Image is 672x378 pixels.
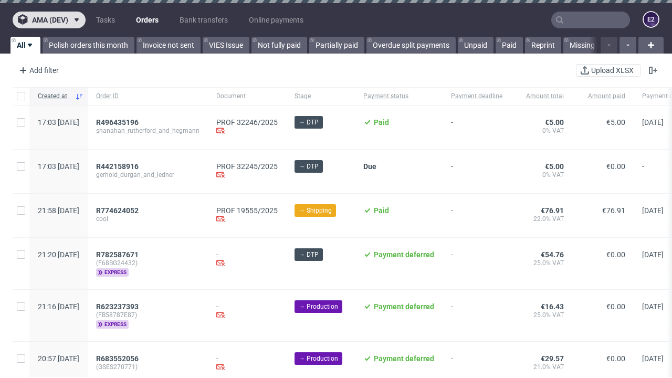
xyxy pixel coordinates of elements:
span: (FB58787E87) [96,311,199,319]
span: Due [363,162,376,171]
span: cool [96,215,199,223]
div: Add filter [15,62,61,79]
span: 25.0% VAT [519,311,564,319]
span: - [451,354,502,373]
a: R623237393 [96,302,141,311]
span: €5.00 [545,162,564,171]
span: 0% VAT [519,127,564,135]
span: shanahan_rutherford_and_hegmann [96,127,199,135]
span: €76.91 [541,206,564,215]
a: PROF 32245/2025 [216,162,278,171]
span: ama (dev) [32,16,68,24]
span: → DTP [299,118,319,127]
span: €0.00 [606,250,625,259]
span: Payment deferred [374,354,434,363]
span: R442158916 [96,162,139,171]
button: ama (dev) [13,12,86,28]
span: €5.00 [545,118,564,127]
span: 0% VAT [519,171,564,179]
span: €0.00 [606,354,625,363]
span: [DATE] [642,302,664,311]
span: - [451,118,502,136]
a: Online payments [243,12,310,28]
a: Orders [130,12,165,28]
span: Payment deferred [374,302,434,311]
span: €0.00 [606,162,625,171]
span: [DATE] [642,354,664,363]
span: 17:03 [DATE] [38,118,79,127]
a: Reprint [525,37,561,54]
a: Paid [496,37,523,54]
span: Amount total [519,92,564,101]
a: Tasks [90,12,121,28]
span: €0.00 [606,302,625,311]
span: 21:20 [DATE] [38,250,79,259]
a: PROF 19555/2025 [216,206,278,215]
span: (GSES270771) [96,363,199,371]
a: Overdue split payments [366,37,456,54]
span: R496435196 [96,118,139,127]
span: [DATE] [642,250,664,259]
span: express [96,320,129,329]
span: 20:57 [DATE] [38,354,79,363]
a: Not fully paid [251,37,307,54]
span: - [451,206,502,225]
span: R782587671 [96,250,139,259]
figcaption: e2 [644,12,658,27]
a: Unpaid [458,37,493,54]
span: 25.0% VAT [519,259,564,267]
a: R496435196 [96,118,141,127]
a: All [10,37,40,54]
span: → Production [299,302,338,311]
a: Partially paid [309,37,364,54]
span: Paid [374,118,389,127]
span: 21.0% VAT [519,363,564,371]
span: €16.43 [541,302,564,311]
a: R442158916 [96,162,141,171]
span: Payment status [363,92,434,101]
a: Bank transfers [173,12,234,28]
span: Payment deadline [451,92,502,101]
span: - [451,302,502,329]
a: R683552056 [96,354,141,363]
span: €29.57 [541,354,564,363]
span: 22.0% VAT [519,215,564,223]
span: gerhold_durgan_and_ledner [96,171,199,179]
span: R623237393 [96,302,139,311]
span: → DTP [299,162,319,171]
span: 21:58 [DATE] [38,206,79,215]
a: R782587671 [96,250,141,259]
span: [DATE] [642,118,664,127]
button: Upload XLSX [576,64,640,77]
span: [DATE] [642,206,664,215]
span: 17:03 [DATE] [38,162,79,171]
a: PROF 32246/2025 [216,118,278,127]
span: - [451,250,502,277]
span: Payment deferred [374,250,434,259]
span: Document [216,92,278,101]
a: R774624052 [96,206,141,215]
span: €76.91 [602,206,625,215]
a: Polish orders this month [43,37,134,54]
span: → DTP [299,250,319,259]
a: Invoice not sent [136,37,201,54]
span: €5.00 [606,118,625,127]
div: - [216,354,278,373]
a: VIES Issue [203,37,249,54]
span: R683552056 [96,354,139,363]
span: → Production [299,354,338,363]
span: Created at [38,92,71,101]
span: Stage [295,92,346,101]
span: Amount paid [581,92,625,101]
span: Upload XLSX [589,67,636,74]
div: - [216,250,278,269]
span: 21:16 [DATE] [38,302,79,311]
span: express [96,268,129,277]
span: Paid [374,206,389,215]
span: → Shipping [299,206,332,215]
span: (F68BG24432) [96,259,199,267]
span: R774624052 [96,206,139,215]
a: Missing invoice [563,37,625,54]
span: Order ID [96,92,199,101]
span: - [451,162,502,181]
